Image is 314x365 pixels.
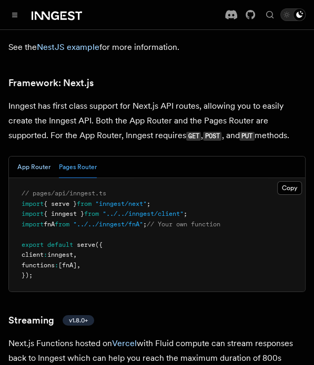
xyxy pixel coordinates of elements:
span: [fnA] [58,262,77,269]
button: Toggle navigation [8,8,21,21]
span: }); [22,272,33,279]
span: // pages/api/inngest.ts [22,190,106,197]
button: App Router [17,157,50,178]
button: Toggle dark mode [280,8,306,21]
span: , [77,262,80,269]
span: inngest [47,251,73,258]
span: v1.8.0+ [69,316,88,325]
span: from [84,210,99,217]
span: import [22,221,44,228]
span: from [55,221,69,228]
span: ; [147,200,150,207]
span: "../../inngest/client" [103,210,184,217]
span: from [77,200,92,207]
a: NestJS example [37,42,99,52]
span: ; [184,210,187,217]
span: default [47,241,73,248]
a: Vercel [112,338,137,348]
span: export [22,241,44,248]
span: ({ [95,241,103,248]
p: See the for more information. [8,40,306,55]
p: Inngest has first class support for Next.js API routes, allowing you to easily create the Inngest... [8,99,306,143]
button: Pages Router [59,157,97,178]
span: : [44,251,47,258]
span: functions [22,262,55,269]
span: // Your own function [147,221,220,228]
code: PUT [239,132,254,141]
code: POST [203,132,221,141]
span: import [22,210,44,217]
code: GET [186,132,201,141]
a: Framework: Next.js [8,76,94,90]
span: client [22,251,44,258]
span: , [73,251,77,258]
span: ; [143,221,147,228]
span: import [22,200,44,207]
span: { inngest } [44,210,84,217]
a: Streamingv1.8.0+ [8,313,94,328]
button: Copy [277,181,302,195]
button: Find something... [264,8,276,21]
span: "../../inngest/fnA" [73,221,143,228]
span: : [55,262,58,269]
span: serve [77,241,95,248]
span: { serve } [44,200,77,207]
span: fnA [44,221,55,228]
span: "inngest/next" [95,200,147,207]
